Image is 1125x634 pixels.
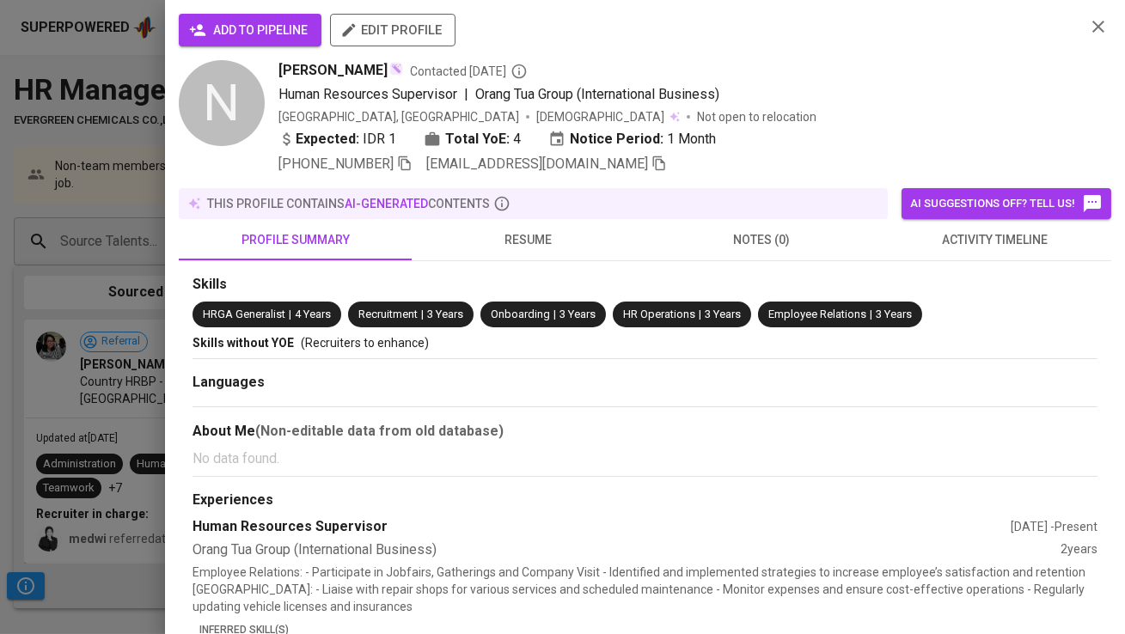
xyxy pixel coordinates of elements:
[207,195,490,212] p: this profile contains contents
[511,63,528,80] svg: By Batam recruiter
[278,129,396,149] div: IDR 1
[193,373,1097,393] div: Languages
[559,308,596,320] span: 3 Years
[193,564,1097,615] p: Employee Relations: - Participate in Jobfairs, Gatherings and Company Visit - Identified and impl...
[330,14,456,46] button: edit profile
[889,229,1101,251] span: activity timeline
[193,421,1097,442] div: About Me
[553,307,556,323] span: |
[876,308,912,320] span: 3 Years
[255,423,504,439] b: (Non-editable data from old database)
[623,308,695,320] span: HR Operations
[1011,518,1097,535] div: [DATE] - Present
[768,308,866,320] span: Employee Relations
[513,129,521,149] span: 4
[536,108,667,125] span: [DEMOGRAPHIC_DATA]
[902,188,1111,219] button: AI suggestions off? Tell us!
[301,336,429,350] span: (Recruiters to enhance)
[203,308,285,320] span: HRGA Generalist
[422,229,634,251] span: resume
[330,22,456,36] a: edit profile
[464,84,468,105] span: |
[491,308,550,320] span: Onboarding
[193,20,308,41] span: add to pipeline
[697,108,816,125] p: Not open to relocation
[445,129,510,149] b: Total YoE:
[910,193,1103,214] span: AI suggestions off? Tell us!
[193,540,1061,560] div: Orang Tua Group (International Business)
[870,307,872,323] span: |
[289,307,291,323] span: |
[345,197,428,210] span: AI-generated
[1061,540,1097,560] div: 2 years
[426,155,648,172] span: [EMAIL_ADDRESS][DOMAIN_NAME]
[410,63,528,80] span: Contacted [DATE]
[278,108,519,125] div: [GEOGRAPHIC_DATA], [GEOGRAPHIC_DATA]
[295,308,331,320] span: 4 Years
[278,155,394,172] span: [PHONE_NUMBER]
[656,229,868,251] span: notes (0)
[189,229,401,251] span: profile summary
[389,62,403,76] img: magic_wand.svg
[421,307,424,323] span: |
[705,308,741,320] span: 3 Years
[193,491,1097,510] div: Experiences
[278,60,388,81] span: [PERSON_NAME]
[193,517,1011,537] div: Human Resources Supervisor
[427,308,463,320] span: 3 Years
[358,308,418,320] span: Recruitment
[193,448,1097,469] p: No data found.
[179,60,265,146] div: N
[193,336,294,350] span: Skills without YOE
[179,14,321,46] button: add to pipeline
[296,129,359,149] b: Expected:
[699,307,701,323] span: |
[278,86,457,102] span: Human Resources Supervisor
[548,129,716,149] div: 1 Month
[344,19,442,41] span: edit profile
[193,275,1097,295] div: Skills
[475,86,719,102] span: Orang Tua Group (International Business)
[570,129,663,149] b: Notice Period:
